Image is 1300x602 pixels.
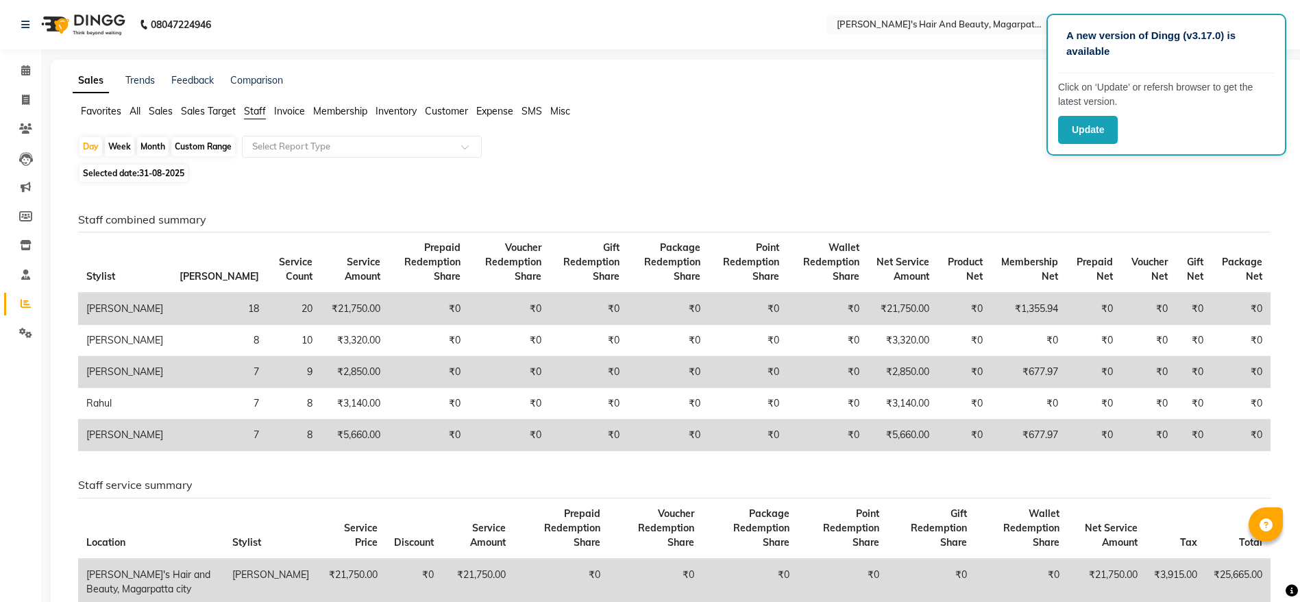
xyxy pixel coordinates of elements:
[1212,325,1271,357] td: ₹0
[469,388,549,420] td: ₹0
[279,256,312,282] span: Service Count
[1066,325,1121,357] td: ₹0
[1121,420,1176,451] td: ₹0
[267,357,321,388] td: 9
[787,325,868,357] td: ₹0
[948,256,983,282] span: Product Net
[628,420,709,451] td: ₹0
[709,388,787,420] td: ₹0
[321,388,389,420] td: ₹3,140.00
[1066,28,1266,59] p: A new version of Dingg (v3.17.0) is available
[550,293,628,325] td: ₹0
[171,74,214,86] a: Feedback
[171,325,267,357] td: 8
[389,325,469,357] td: ₹0
[389,357,469,388] td: ₹0
[139,168,184,178] span: 31-08-2025
[709,420,787,451] td: ₹0
[137,137,169,156] div: Month
[149,105,173,117] span: Sales
[868,293,937,325] td: ₹21,750.00
[78,420,171,451] td: [PERSON_NAME]
[78,293,171,325] td: [PERSON_NAME]
[628,388,709,420] td: ₹0
[321,325,389,357] td: ₹3,320.00
[171,293,267,325] td: 18
[232,536,261,549] span: Stylist
[550,420,628,451] td: ₹0
[1121,388,1176,420] td: ₹0
[991,420,1066,451] td: ₹677.97
[125,74,155,86] a: Trends
[1187,256,1203,282] span: Gift Net
[1176,293,1211,325] td: ₹0
[171,420,267,451] td: 7
[274,105,305,117] span: Invoice
[1176,325,1211,357] td: ₹0
[244,105,266,117] span: Staff
[868,357,937,388] td: ₹2,850.00
[1066,293,1121,325] td: ₹0
[469,357,549,388] td: ₹0
[1212,357,1271,388] td: ₹0
[321,357,389,388] td: ₹2,850.00
[171,388,267,420] td: 7
[389,388,469,420] td: ₹0
[1121,357,1176,388] td: ₹0
[709,325,787,357] td: ₹0
[1066,420,1121,451] td: ₹0
[1176,357,1211,388] td: ₹0
[544,507,600,549] span: Prepaid Redemption Share
[991,293,1066,325] td: ₹1,355.94
[78,479,1271,492] h6: Staff service summary
[78,357,171,388] td: [PERSON_NAME]
[321,293,389,325] td: ₹21,750.00
[105,137,134,156] div: Week
[470,522,506,549] span: Service Amount
[644,241,700,282] span: Package Redemption Share
[1003,507,1059,549] span: Wallet Redemption Share
[550,325,628,357] td: ₹0
[1121,325,1176,357] td: ₹0
[1212,388,1271,420] td: ₹0
[404,241,461,282] span: Prepaid Redemption Share
[389,293,469,325] td: ₹0
[868,325,937,357] td: ₹3,320.00
[1066,388,1121,420] td: ₹0
[803,241,859,282] span: Wallet Redemption Share
[937,293,991,325] td: ₹0
[469,420,549,451] td: ₹0
[991,325,1066,357] td: ₹0
[1001,256,1058,282] span: Membership Net
[86,536,125,549] span: Location
[628,357,709,388] td: ₹0
[787,357,868,388] td: ₹0
[321,420,389,451] td: ₹5,660.00
[469,293,549,325] td: ₹0
[181,105,236,117] span: Sales Target
[522,105,542,117] span: SMS
[1121,293,1176,325] td: ₹0
[550,105,570,117] span: Misc
[476,105,513,117] span: Expense
[73,69,109,93] a: Sales
[1212,293,1271,325] td: ₹0
[394,536,434,549] span: Discount
[267,388,321,420] td: 8
[709,293,787,325] td: ₹0
[389,420,469,451] td: ₹0
[868,420,937,451] td: ₹5,660.00
[78,213,1271,226] h6: Staff combined summary
[171,357,267,388] td: 7
[911,507,967,549] span: Gift Redemption Share
[991,388,1066,420] td: ₹0
[78,325,171,357] td: [PERSON_NAME]
[638,507,694,549] span: Voucher Redemption Share
[1239,536,1262,549] span: Total
[267,325,321,357] td: 10
[425,105,468,117] span: Customer
[376,105,417,117] span: Inventory
[485,241,541,282] span: Voucher Redemption Share
[937,388,991,420] td: ₹0
[876,256,929,282] span: Net Service Amount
